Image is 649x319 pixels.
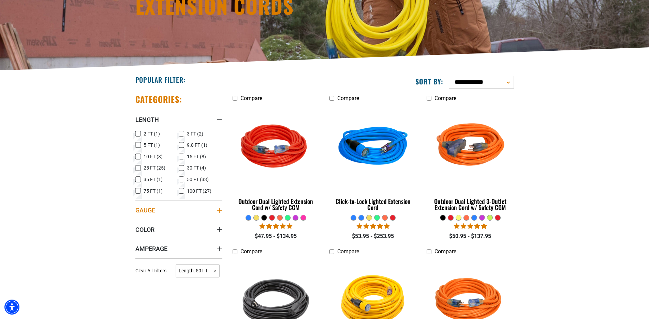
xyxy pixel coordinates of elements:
div: Outdoor Dual Lighted 3-Outlet Extension Cord w/ Safety CGM [427,198,514,210]
div: $50.95 - $137.95 [427,232,514,240]
span: Compare [240,95,262,101]
img: blue [330,108,416,187]
span: Compare [240,248,262,255]
div: $47.95 - $134.95 [233,232,320,240]
span: 30 FT (4) [187,165,206,170]
h2: Categories: [135,94,182,105]
span: Compare [434,95,456,101]
div: $53.95 - $253.95 [329,232,416,240]
summary: Amperage [135,239,222,258]
summary: Length [135,110,222,129]
label: Sort by: [415,77,443,86]
span: 10 FT (3) [144,154,163,159]
div: Click-to-Lock Lighted Extension Cord [329,198,416,210]
span: Compare [434,248,456,255]
span: Amperage [135,245,167,253]
span: 4.80 stars [454,223,487,229]
span: 9.8 FT (1) [187,143,207,147]
span: 100 FT (27) [187,189,211,193]
span: Compare [337,95,359,101]
span: Color [135,226,154,234]
span: 50 FT (33) [187,177,209,182]
img: Red [233,108,319,187]
span: 5 FT (1) [144,143,160,147]
span: 15 FT (8) [187,154,206,159]
summary: Color [135,220,222,239]
span: Compare [337,248,359,255]
summary: Gauge [135,201,222,220]
a: orange Outdoor Dual Lighted 3-Outlet Extension Cord w/ Safety CGM [427,105,514,214]
a: Red Outdoor Dual Lighted Extension Cord w/ Safety CGM [233,105,320,214]
span: 4.81 stars [260,223,292,229]
span: Length: 50 FT [176,264,220,277]
div: Outdoor Dual Lighted Extension Cord w/ Safety CGM [233,198,320,210]
span: Clear All Filters [135,268,166,273]
h2: Popular Filter: [135,75,186,84]
a: Length: 50 FT [176,267,220,274]
span: 75 FT (1) [144,189,163,193]
span: 2 FT (1) [144,131,160,136]
div: Accessibility Menu [4,300,19,315]
span: Gauge [135,206,155,214]
span: 3 FT (2) [187,131,203,136]
span: 25 FT (25) [144,165,165,170]
a: Clear All Filters [135,267,169,274]
img: orange [427,108,513,187]
span: Length [135,116,159,124]
span: 35 FT (1) [144,177,163,182]
a: blue Click-to-Lock Lighted Extension Cord [329,105,416,214]
span: 4.87 stars [357,223,389,229]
